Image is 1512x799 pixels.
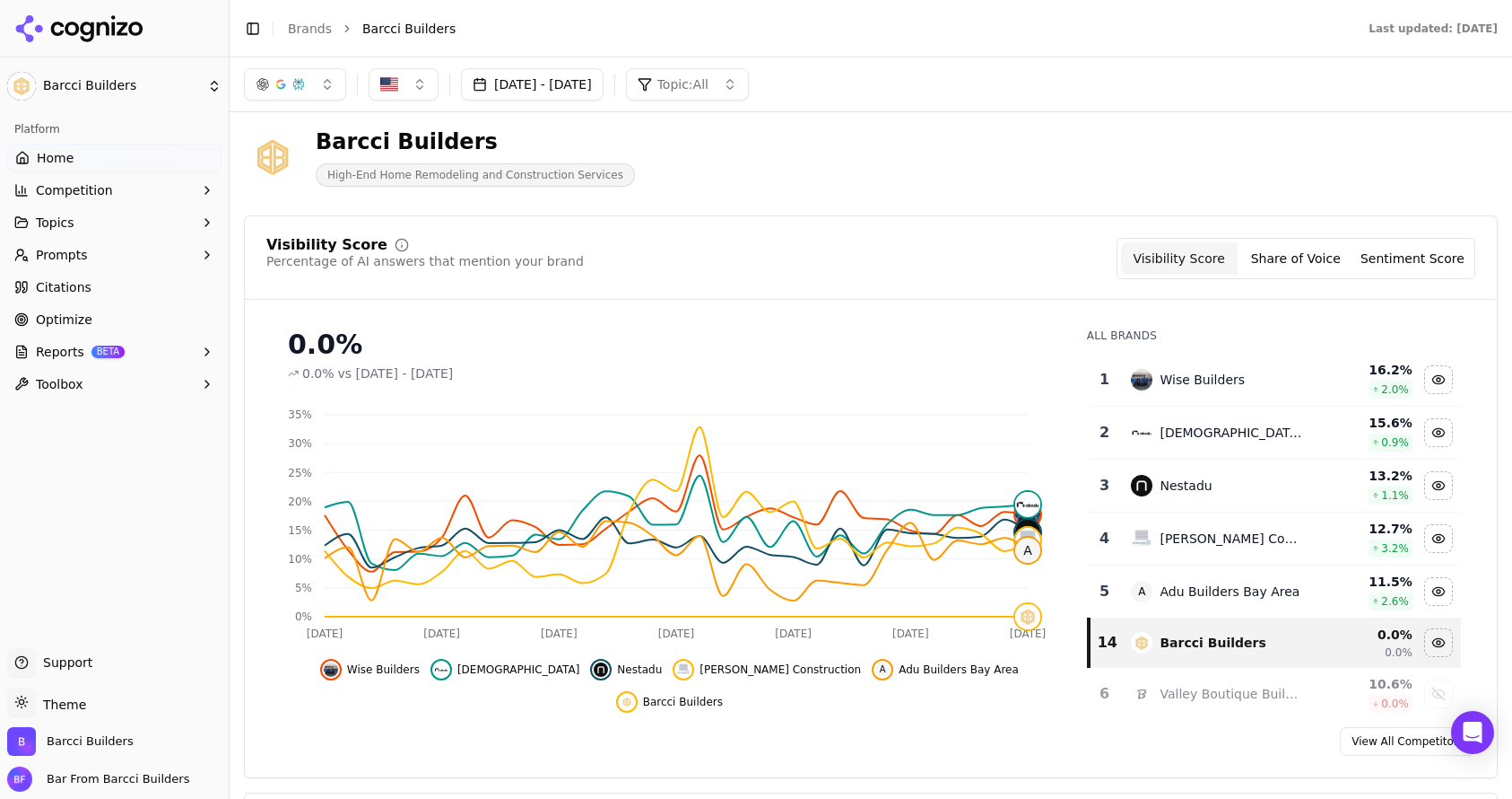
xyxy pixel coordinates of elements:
[1160,477,1212,495] div: Nestadu
[7,370,222,399] button: Toolbox
[1381,435,1409,450] span: 0.9 %
[1424,418,1453,447] button: Hide abodu data
[324,663,338,677] img: wise builders
[434,663,448,677] img: abodu
[7,241,222,269] button: Prompts
[1096,683,1114,705] div: 6
[617,663,662,677] span: Nestadu
[36,375,83,393] span: Toolbox
[1089,668,1461,721] tr: 6valley boutique buildersValley Boutique Builders10.6%0.0%Show valley boutique builders data
[1238,242,1354,275] button: Share of Voice
[36,246,88,264] span: Prompts
[1316,414,1412,432] div: 15.6 %
[1385,645,1412,660] span: 0.0%
[1381,541,1409,556] span: 3.2 %
[288,329,1051,361] div: 0.0%
[1089,566,1461,619] tr: 5AAdu Builders Bay Area11.5%2.6%Hide adu builders bay area data
[892,628,929,640] tspan: [DATE]
[643,695,723,709] span: Barcci Builders
[541,628,578,640] tspan: [DATE]
[36,698,86,712] span: Theme
[7,727,36,756] img: Barcci Builders
[295,610,312,623] tspan: 0%
[590,659,662,680] button: Hide nestadu data
[1424,577,1453,606] button: Hide adu builders bay area data
[288,467,312,479] tspan: 25%
[288,437,312,450] tspan: 30%
[91,346,125,358] span: BETA
[1087,329,1461,343] div: All Brands
[7,72,36,101] img: Barcci Builders
[1015,520,1040,545] img: nestadu
[423,628,460,640] tspan: [DATE]
[1316,361,1412,379] div: 16.2 %
[1160,424,1302,442] div: [DEMOGRAPHIC_DATA]
[1424,628,1453,657] button: Hide barcci builders data
[875,663,890,677] span: A
[1451,711,1494,754] div: Open Intercom Messenger
[295,582,312,594] tspan: 5%
[7,115,222,144] div: Platform
[1015,528,1040,553] img: greenberg construction
[288,20,1333,38] nav: breadcrumb
[288,408,312,421] tspan: 35%
[1096,422,1114,443] div: 2
[316,127,635,156] div: Barcci Builders
[1316,675,1412,693] div: 10.6 %
[1381,594,1409,609] span: 2.6 %
[36,654,92,672] span: Support
[430,659,579,680] button: Hide abodu data
[1381,382,1409,397] span: 2.0 %
[7,273,222,302] a: Citations
[1096,369,1114,391] div: 1
[7,305,222,334] a: Optimize
[1121,242,1238,275] button: Visibility Score
[658,628,695,640] tspan: [DATE]
[1160,371,1245,389] div: Wise Builders
[1131,581,1152,602] span: A
[36,278,91,296] span: Citations
[1096,475,1114,496] div: 3
[36,343,84,361] span: Reports
[1131,632,1152,654] img: barcci builders
[1160,634,1265,652] div: Barcci Builders
[7,727,134,756] button: Open organization switcher
[1160,685,1302,703] div: Valley Boutique Builders
[338,364,454,382] span: vs [DATE] - [DATE]
[1131,369,1152,391] img: wise builders
[1316,626,1412,644] div: 0.0 %
[244,128,301,186] img: Barcci Builders
[1089,354,1461,407] tr: 1wise buildersWise Builders16.2%2.0%Hide wise builders data
[1424,471,1453,500] button: Hide nestadu data
[1010,628,1047,640] tspan: [DATE]
[7,144,222,172] a: Home
[1160,583,1299,601] div: Adu Builders Bay Area
[347,663,420,677] span: Wise Builders
[1424,365,1453,394] button: Hide wise builders data
[7,338,222,366] button: ReportsBETA
[872,659,1019,680] button: Hide adu builders bay area data
[1015,492,1040,517] img: abodu
[36,181,113,199] span: Competition
[616,691,723,713] button: Hide barcci builders data
[7,208,222,237] button: Topics
[1089,460,1461,513] tr: 3nestaduNestadu13.2%1.1%Hide nestadu data
[1354,242,1471,275] button: Sentiment Score
[620,695,634,709] img: barcci builders
[1424,680,1453,708] button: Show valley boutique builders data
[676,663,691,677] img: greenberg construction
[37,149,74,167] span: Home
[461,68,604,101] button: [DATE] - [DATE]
[657,75,708,93] span: Topic: All
[39,771,189,787] span: Bar From Barcci Builders
[288,496,312,508] tspan: 20%
[1316,520,1412,538] div: 12.7 %
[320,659,420,680] button: Hide wise builders data
[1369,22,1498,36] div: Last updated: [DATE]
[1089,407,1461,460] tr: 2abodu[DEMOGRAPHIC_DATA]15.6%0.9%Hide abodu data
[1015,538,1040,563] span: A
[7,176,222,205] button: Competition
[7,767,189,792] button: Open user button
[594,663,608,677] img: nestadu
[288,22,332,36] a: Brands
